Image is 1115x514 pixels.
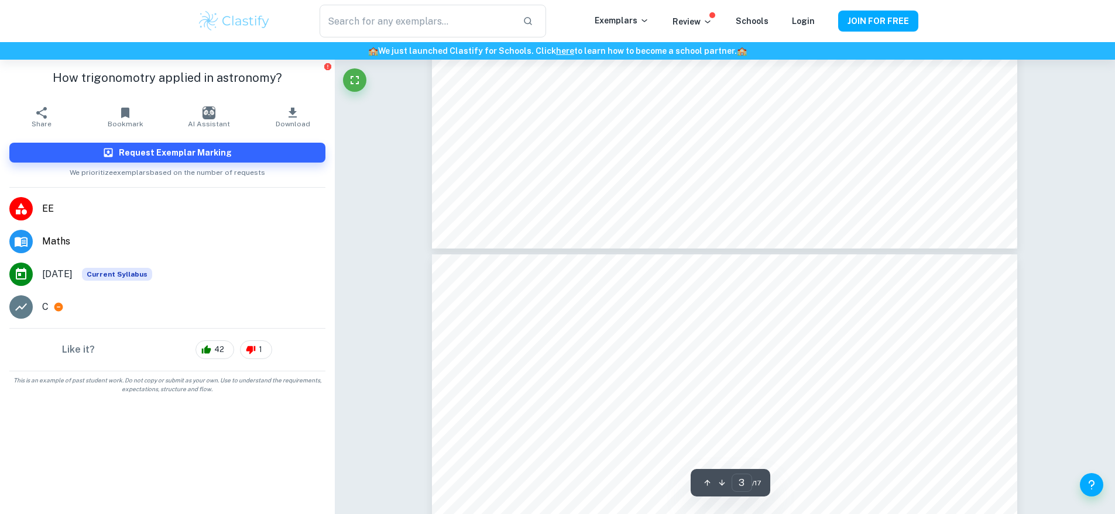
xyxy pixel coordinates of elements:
[119,146,232,159] h6: Request Exemplar Marking
[556,46,574,56] a: here
[197,9,272,33] img: Clastify logo
[2,44,1113,57] h6: We just launched Clastify for Schools. Click to learn how to become a school partner.
[42,234,325,249] span: Maths
[32,120,52,128] span: Share
[167,101,251,133] button: AI Assistant
[324,62,332,71] button: Report issue
[108,120,143,128] span: Bookmark
[251,101,335,133] button: Download
[343,68,366,92] button: Fullscreen
[42,202,325,216] span: EE
[240,340,272,359] div: 1
[195,340,234,359] div: 42
[276,120,310,128] span: Download
[320,5,513,37] input: Search for any exemplars...
[208,344,231,356] span: 42
[9,143,325,163] button: Request Exemplar Marking
[595,14,649,27] p: Exemplars
[9,69,325,87] h1: How trigonomotry applied in astronomy?
[82,268,152,281] span: Current Syllabus
[838,11,918,32] button: JOIN FOR FREE
[252,344,269,356] span: 1
[42,300,49,314] p: C
[736,16,769,26] a: Schools
[70,163,265,178] span: We prioritize exemplars based on the number of requests
[82,268,152,281] div: This exemplar is based on the current syllabus. Feel free to refer to it for inspiration/ideas wh...
[368,46,378,56] span: 🏫
[188,120,230,128] span: AI Assistant
[673,15,712,28] p: Review
[1080,473,1103,496] button: Help and Feedback
[792,16,815,26] a: Login
[5,376,330,394] span: This is an example of past student work. Do not copy or submit as your own. Use to understand the...
[42,267,73,281] span: [DATE]
[62,343,95,357] h6: Like it?
[84,101,167,133] button: Bookmark
[737,46,747,56] span: 🏫
[203,106,215,119] img: AI Assistant
[752,478,761,488] span: / 17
